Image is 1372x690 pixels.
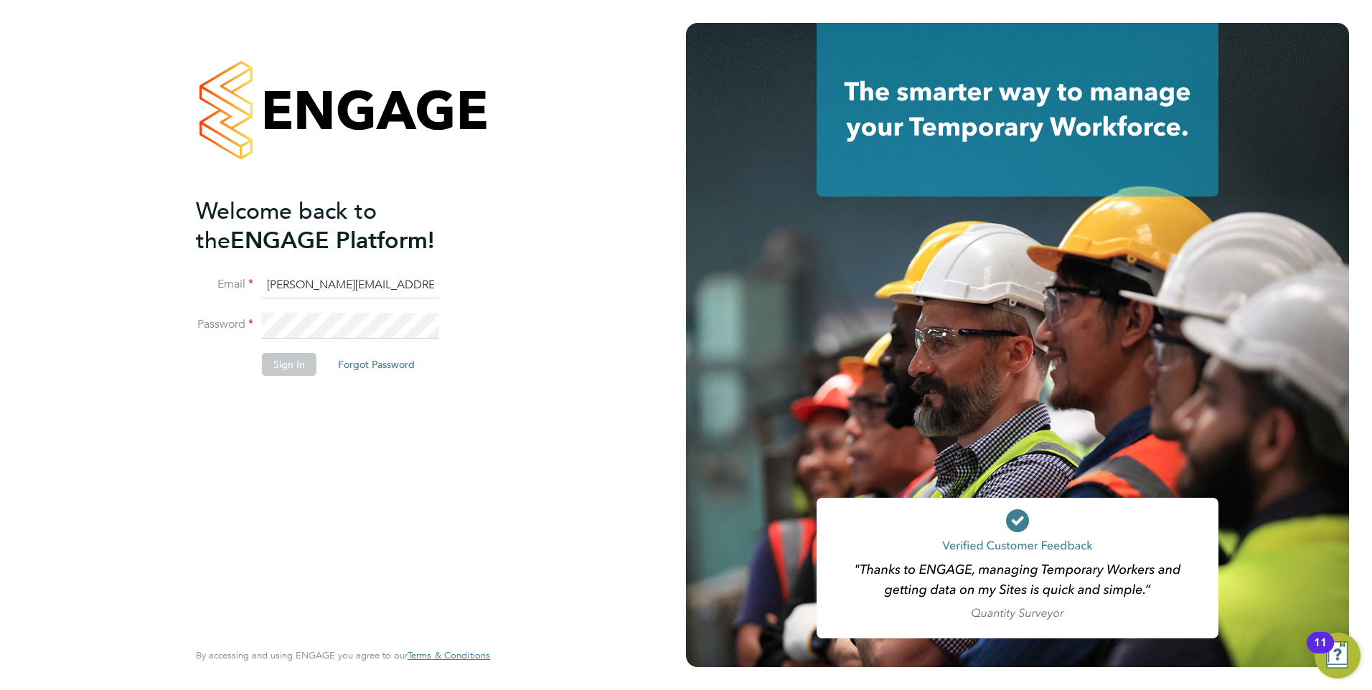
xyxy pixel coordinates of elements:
[262,273,439,298] input: Enter your work email...
[408,649,490,661] span: Terms & Conditions
[196,277,253,292] label: Email
[196,649,490,661] span: By accessing and using ENGAGE you agree to our
[1315,633,1361,679] button: Open Resource Center, 11 new notifications
[196,317,253,332] label: Password
[1314,643,1327,661] div: 11
[262,353,316,376] button: Sign In
[196,197,476,255] h2: ENGAGE Platform!
[196,197,377,255] span: Welcome back to the
[408,650,490,661] a: Terms & Conditions
[326,353,426,376] button: Forgot Password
